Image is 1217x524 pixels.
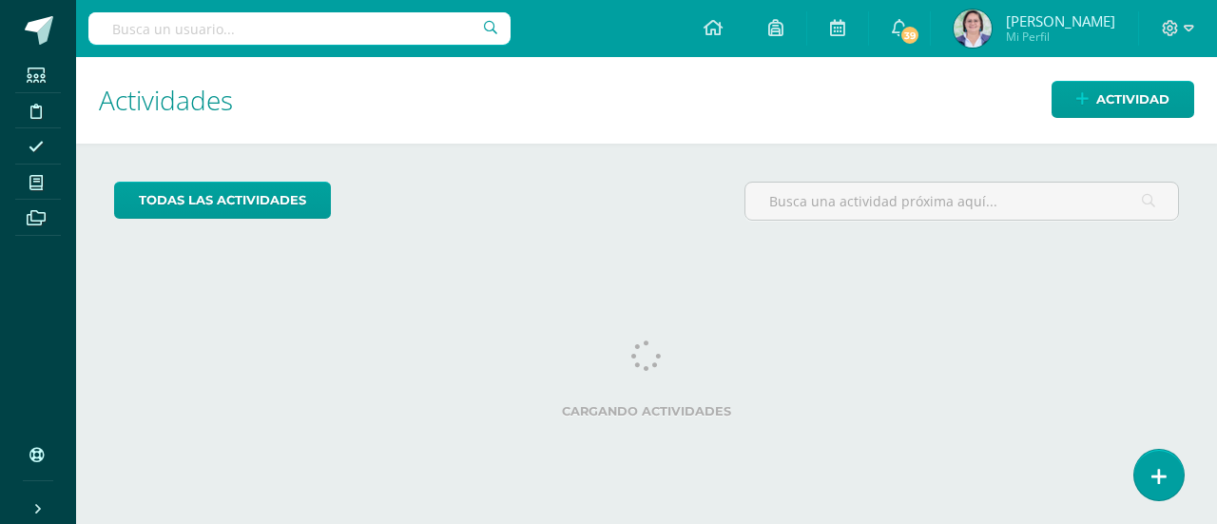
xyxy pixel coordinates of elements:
[99,57,1194,144] h1: Actividades
[1052,81,1194,118] a: Actividad
[114,182,331,219] a: todas las Actividades
[1006,29,1115,45] span: Mi Perfil
[1096,82,1169,117] span: Actividad
[88,12,511,45] input: Busca un usuario...
[114,404,1179,418] label: Cargando actividades
[954,10,992,48] img: cb6240ca9060cd5322fbe56422423029.png
[899,25,920,46] span: 39
[745,183,1178,220] input: Busca una actividad próxima aquí...
[1006,11,1115,30] span: [PERSON_NAME]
